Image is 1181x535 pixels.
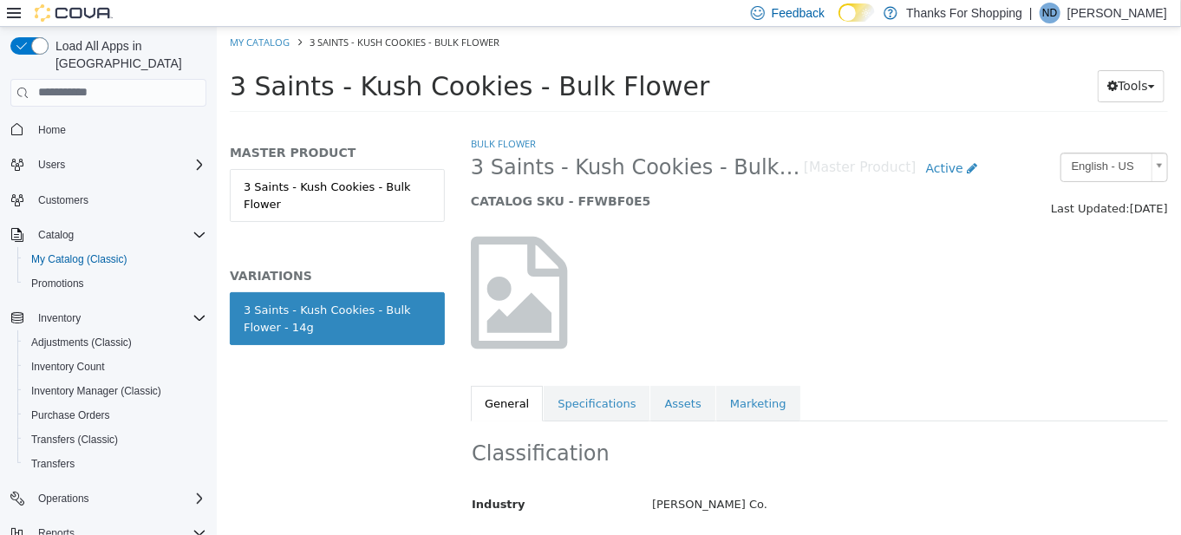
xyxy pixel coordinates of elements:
span: Active [709,134,747,148]
span: Inventory Count [31,360,105,374]
button: Home [3,117,213,142]
span: Load All Apps in [GEOGRAPHIC_DATA] [49,37,206,72]
small: [Master Product] [587,134,700,148]
button: Catalog [31,225,81,245]
span: Users [38,158,65,172]
a: Assets [434,359,498,395]
button: Promotions [17,271,213,296]
span: Home [31,119,206,140]
span: Inventory Manager (Classic) [31,384,161,398]
span: Purchase Orders [24,405,206,426]
a: English - US [844,126,951,155]
a: General [254,359,326,395]
span: Promotions [31,277,84,290]
span: Inventory Count [24,356,206,377]
button: Inventory [3,306,213,330]
span: Last Updated: [834,175,913,188]
a: Specifications [327,359,433,395]
div: 3 Saints - Kush Cookies - Bulk Flower - 14g [27,275,214,309]
span: Transfers (Classic) [24,429,206,450]
span: English - US [845,127,928,153]
button: Inventory [31,308,88,329]
a: Customers [31,190,95,211]
h5: CATALOG SKU - FFWBF0E5 [254,166,771,182]
h2: Classification [255,414,950,440]
span: Feedback [772,4,825,22]
button: Transfers (Classic) [17,427,213,452]
span: Home [38,123,66,137]
button: Users [31,154,72,175]
button: Inventory Count [17,355,213,379]
span: Customers [31,189,206,211]
span: Industry [255,471,309,484]
span: Adjustments (Classic) [24,332,206,353]
a: Bulk Flower [254,110,319,123]
span: Transfers (Classic) [31,433,118,447]
a: Purchase Orders [24,405,117,426]
span: Customers [38,193,88,207]
div: [PERSON_NAME] Co. [422,463,963,493]
span: Catalog [38,228,74,242]
span: Operations [31,488,206,509]
a: My Catalog (Classic) [24,249,134,270]
span: Dark Mode [838,22,839,23]
div: Nikki Dusyk [1040,3,1060,23]
span: Promotions [24,273,206,294]
button: Users [3,153,213,177]
a: Transfers (Classic) [24,429,125,450]
a: Home [31,120,73,140]
button: Operations [31,488,96,509]
input: Dark Mode [838,3,875,22]
span: Operations [38,492,89,506]
h5: VARIATIONS [13,241,228,257]
p: | [1029,3,1033,23]
span: Inventory [38,311,81,325]
button: Transfers [17,452,213,476]
span: Inventory [31,308,206,329]
button: Purchase Orders [17,403,213,427]
button: Operations [3,486,213,511]
a: Marketing [499,359,584,395]
span: Transfers [31,457,75,471]
h5: MASTER PRODUCT [13,118,228,134]
button: Catalog [3,223,213,247]
span: My Catalog (Classic) [31,252,127,266]
a: Inventory Count [24,356,112,377]
span: Users [31,154,206,175]
span: 3 Saints - Kush Cookies - Bulk Flower [13,44,493,75]
p: [PERSON_NAME] [1067,3,1167,23]
a: Promotions [24,273,91,294]
button: Inventory Manager (Classic) [17,379,213,403]
span: My Catalog (Classic) [24,249,206,270]
span: Adjustments (Classic) [31,336,132,349]
span: 3 Saints - Kush Cookies - Bulk Flower [93,9,283,22]
span: [DATE] [913,175,951,188]
a: Transfers [24,453,82,474]
span: Purchase Orders [31,408,110,422]
button: My Catalog (Classic) [17,247,213,271]
p: Thanks For Shopping [906,3,1022,23]
a: 3 Saints - Kush Cookies - Bulk Flower [13,142,228,195]
a: Adjustments (Classic) [24,332,139,353]
a: Inventory Manager (Classic) [24,381,168,401]
span: Catalog [31,225,206,245]
span: Transfers [24,453,206,474]
button: Customers [3,187,213,212]
span: Inventory Manager (Classic) [24,381,206,401]
img: Cova [35,4,113,22]
button: Adjustments (Classic) [17,330,213,355]
span: 3 Saints - Kush Cookies - Bulk Flower [254,127,587,154]
a: My Catalog [13,9,73,22]
button: Tools [881,43,948,75]
span: ND [1042,3,1057,23]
